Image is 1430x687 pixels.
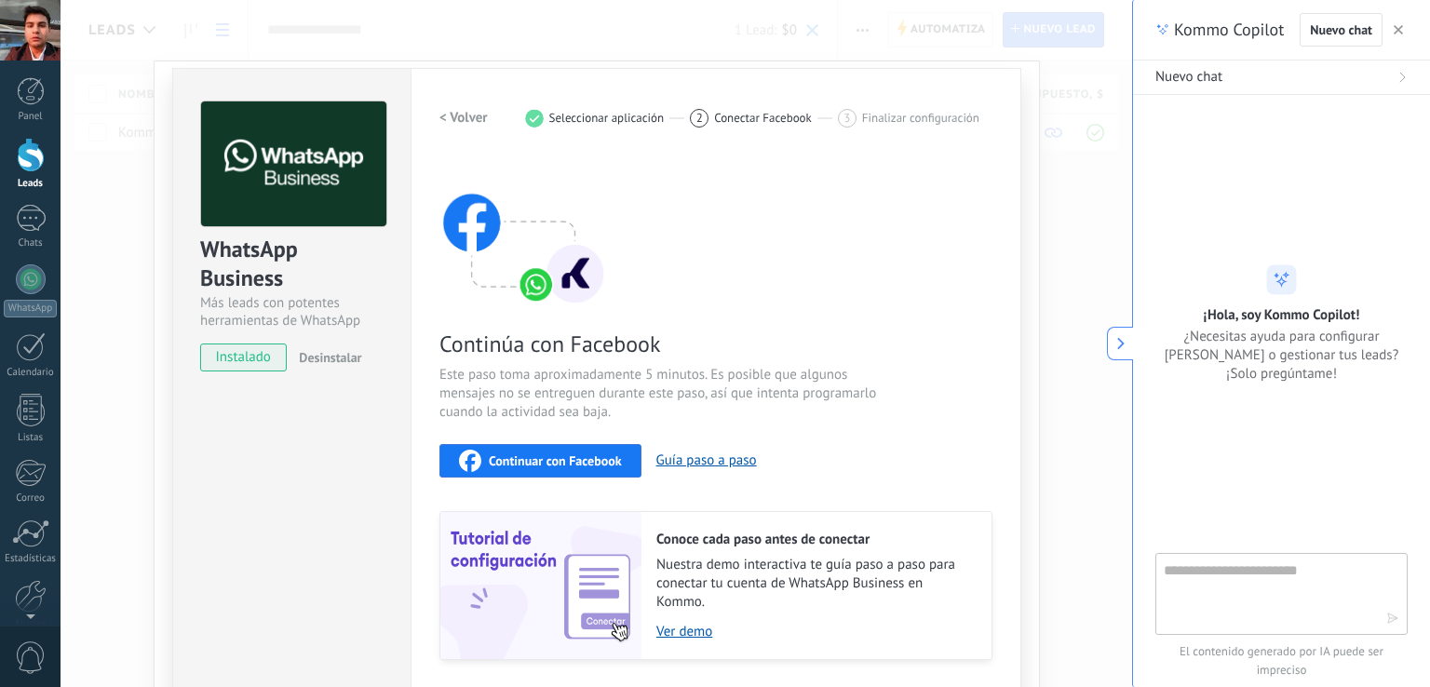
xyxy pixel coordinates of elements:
span: Nuevo chat [1310,23,1372,36]
span: Continúa con Facebook [439,330,883,358]
span: Desinstalar [299,349,361,366]
button: Continuar con Facebook [439,444,641,478]
span: 2 [696,110,703,126]
h2: < Volver [439,109,488,127]
div: Más leads con potentes herramientas de WhatsApp [200,294,384,330]
span: Este paso toma aproximadamente 5 minutos. Es posible que algunos mensajes no se entreguen durante... [439,366,883,422]
h2: ¡Hola, soy Kommo Copilot! [1204,306,1360,324]
span: Conectar Facebook [714,111,812,125]
button: Guía paso a paso [656,451,757,469]
button: < Volver [439,101,488,135]
span: Finalizar configuración [862,111,979,125]
span: ¿Necesitas ayuda para configurar [PERSON_NAME] o gestionar tus leads? ¡Solo pregúntame! [1155,328,1408,384]
span: Nuestra demo interactiva te guía paso a paso para conectar tu cuenta de WhatsApp Business en Kommo. [656,556,973,612]
img: connect with facebook [439,157,607,306]
span: Nuevo chat [1155,68,1222,87]
span: 3 [843,110,850,126]
div: WhatsApp Business [200,235,384,294]
span: El contenido generado por IA puede ser impreciso [1155,642,1408,680]
span: Continuar con Facebook [489,454,622,467]
div: Listas [4,432,58,444]
div: Correo [4,492,58,505]
span: Kommo Copilot [1174,19,1284,41]
button: Nuevo chat [1300,13,1383,47]
img: logo_main.png [201,101,386,227]
span: Seleccionar aplicación [549,111,665,125]
div: Estadísticas [4,553,58,565]
div: Chats [4,237,58,249]
button: Desinstalar [291,343,361,371]
div: WhatsApp [4,300,57,317]
a: Ver demo [656,623,973,640]
button: Nuevo chat [1133,61,1430,95]
div: Panel [4,111,58,123]
h2: Conoce cada paso antes de conectar [656,531,973,548]
span: instalado [201,343,286,371]
div: Calendario [4,367,58,379]
div: Leads [4,178,58,190]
